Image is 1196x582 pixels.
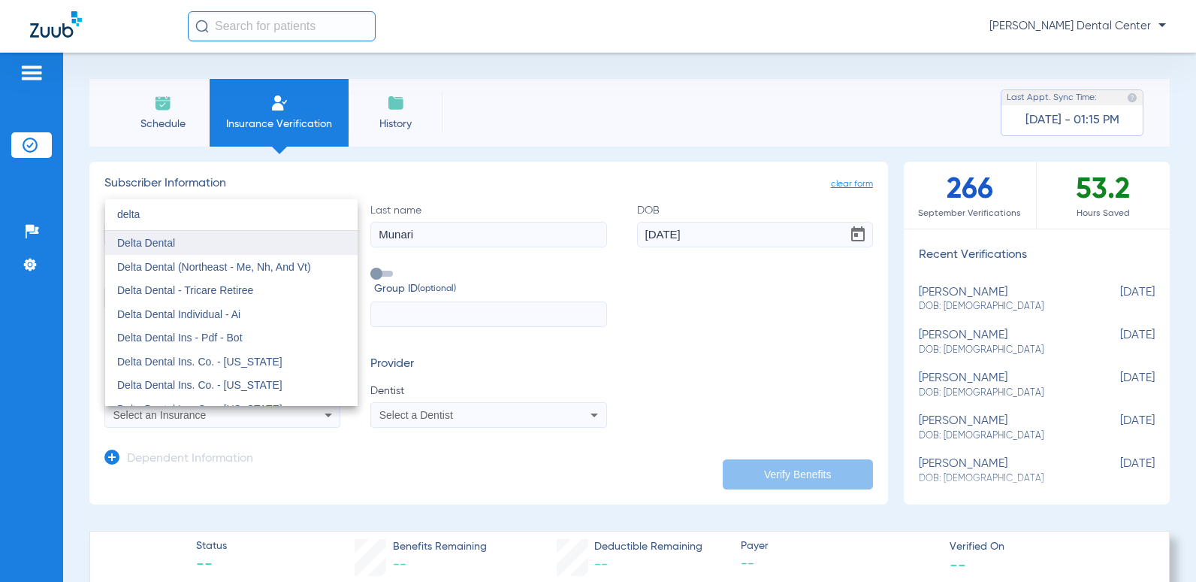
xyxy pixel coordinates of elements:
input: dropdown search [105,199,358,230]
span: Delta Dental Ins. Co. - [US_STATE] [117,403,282,415]
span: Delta Dental (Northeast - Me, Nh, And Vt) [117,261,311,273]
span: Delta Dental Individual - Ai [117,308,240,320]
span: Delta Dental Ins - Pdf - Bot [117,332,243,344]
span: Delta Dental - Tricare Retiree [117,284,253,296]
span: Delta Dental Ins. Co. - [US_STATE] [117,356,282,368]
span: Delta Dental [117,237,175,249]
span: Delta Dental Ins. Co. - [US_STATE] [117,379,282,391]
